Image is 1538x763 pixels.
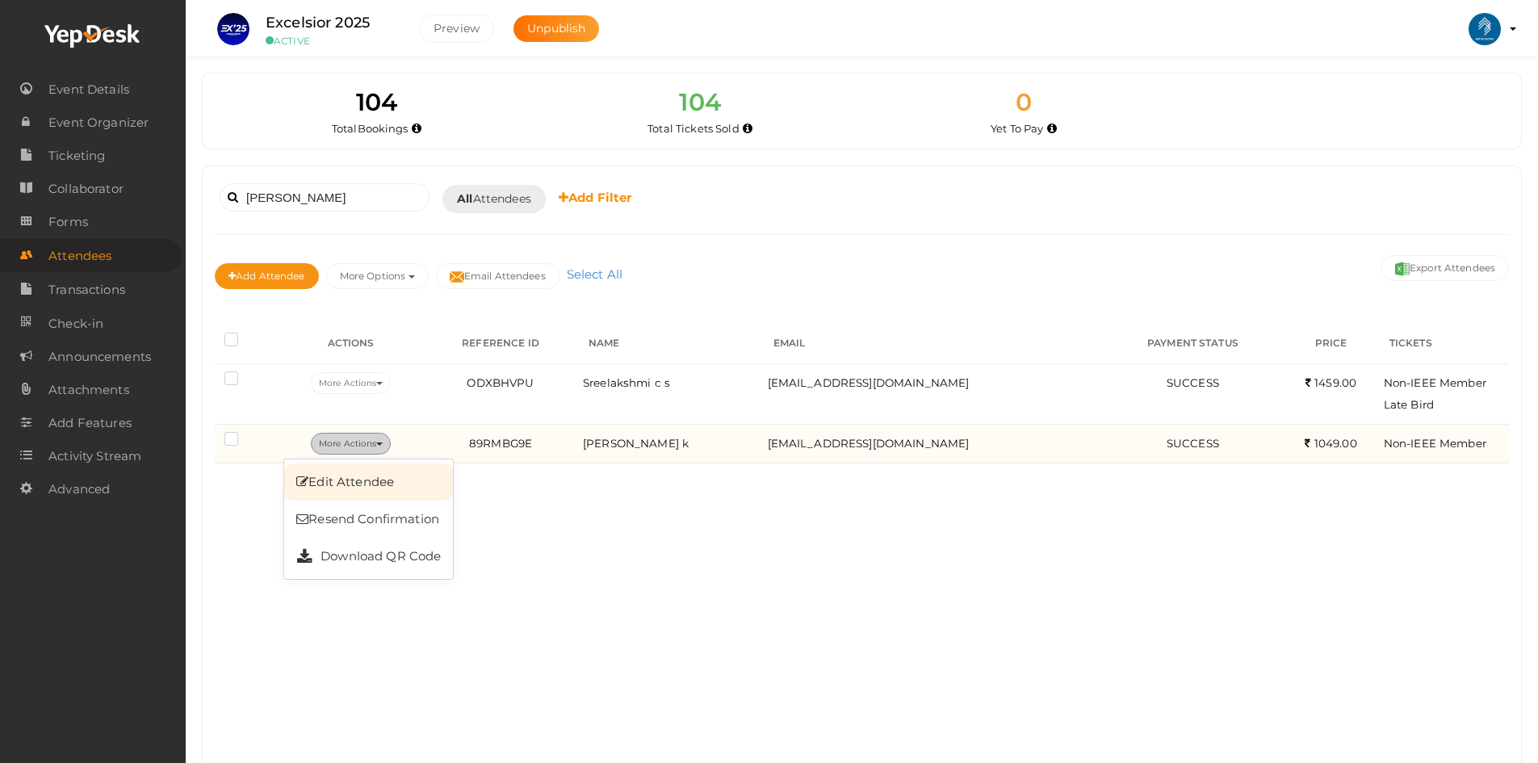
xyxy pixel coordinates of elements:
[1395,262,1410,276] img: excel.svg
[579,324,764,364] th: NAME
[768,376,970,389] span: [EMAIL_ADDRESS][DOMAIN_NAME]
[419,15,494,43] button: Preview
[48,140,105,172] span: Ticketing
[48,240,111,272] span: Attendees
[457,191,531,208] span: Attendees
[356,87,397,117] span: 104
[991,122,1043,135] span: Yet To Pay
[647,122,740,135] span: Total Tickets Sold
[513,15,599,42] button: Unpublish
[1016,87,1032,117] span: 0
[326,263,429,289] button: More Options
[462,337,539,349] span: REFERENCE ID
[1384,437,1486,450] span: Non-IEEE Member
[1381,255,1509,281] button: Export Attendees
[220,183,430,212] input: Search attendee
[1167,437,1219,450] span: SUCCESS
[311,433,391,455] button: More Actions
[48,407,132,439] span: Add Features
[1305,437,1356,450] span: 1049.00
[48,374,129,406] span: Attachments
[1384,376,1486,411] span: Non-IEEE Member Late Bird
[583,376,670,389] span: Sreelakshmi c s
[583,437,689,450] span: [PERSON_NAME] k
[1305,376,1356,389] span: 1459.00
[450,270,464,284] img: mail-filled.svg
[563,266,627,282] a: Select All
[215,263,319,289] button: Add Attendee
[48,206,88,238] span: Forms
[457,191,472,206] b: All
[48,173,124,205] span: Collaborator
[679,87,720,117] span: 104
[764,324,1104,364] th: EMAIL
[217,13,249,45] img: IIZWXVCU_small.png
[48,473,110,505] span: Advanced
[768,437,970,450] span: [EMAIL_ADDRESS][DOMAIN_NAME]
[48,341,151,373] span: Announcements
[48,107,149,139] span: Event Organizer
[48,308,103,340] span: Check-in
[1167,376,1219,389] span: SUCCESS
[1469,13,1501,45] img: ACg8ocIlr20kWlusTYDilfQwsc9vjOYCKrm0LB8zShf3GP8Yo5bmpMCa=s100
[469,437,532,450] span: 89RMBG9E
[284,463,453,501] a: Edit Attendee
[436,263,559,289] button: Email Attendees
[284,501,453,538] a: Resend Confirmation
[1282,324,1379,364] th: PRICE
[284,538,453,575] a: Download QR Code
[266,11,370,35] label: Excelsior 2025
[332,122,409,135] span: Total
[266,35,395,47] small: ACTIVE
[48,274,125,306] span: Transactions
[467,376,534,389] span: ODXBHVPU
[48,440,141,472] span: Activity Stream
[48,73,129,106] span: Event Details
[279,324,422,364] th: ACTIONS
[412,124,421,133] i: Total number of bookings
[1047,124,1057,133] i: Accepted and yet to make payment
[358,122,409,135] span: Bookings
[311,372,391,394] button: More Actions
[559,190,632,205] b: Add Filter
[1104,324,1283,364] th: PAYMENT STATUS
[527,21,585,36] span: Unpublish
[743,124,752,133] i: Total number of tickets sold
[1380,324,1509,364] th: TICKETS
